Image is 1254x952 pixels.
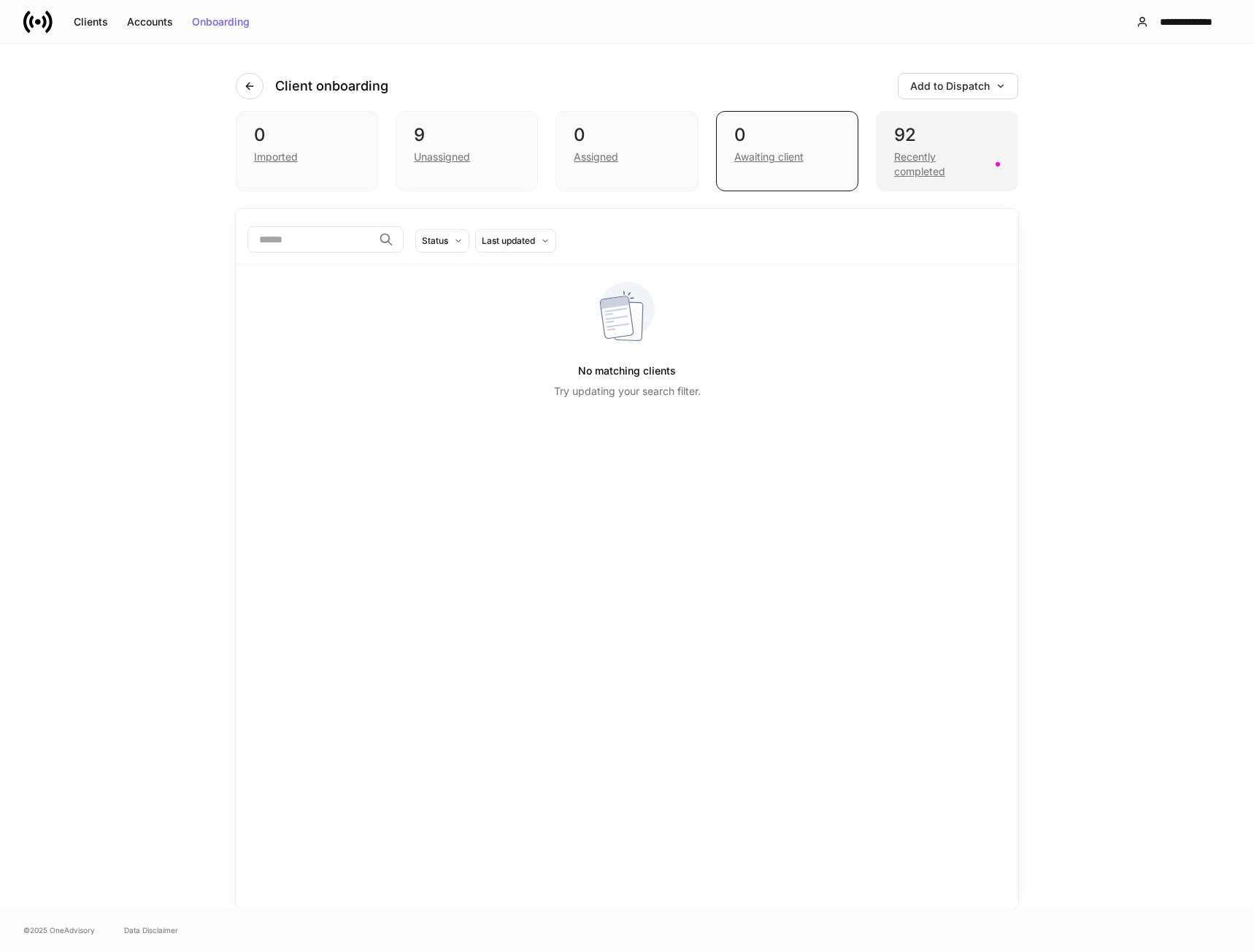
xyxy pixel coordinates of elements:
[275,77,388,95] h4: Client onboarding
[236,111,378,191] div: 0Imported
[415,229,469,253] button: Status
[876,111,1018,191] div: 92Recently completed
[894,123,1000,147] div: 92
[574,150,618,164] div: Assigned
[898,73,1018,99] button: Add to Dispatch
[118,10,182,34] button: Accounts
[574,123,680,147] div: 0
[396,111,538,191] div: 9Unassigned
[555,111,698,191] div: 0Assigned
[734,123,840,147] div: 0
[414,150,470,164] div: Unassigned
[254,150,298,164] div: Imported
[23,924,95,936] span: © 2025 OneAdvisory
[422,234,448,247] div: Status
[74,17,108,27] div: Clients
[482,234,535,247] div: Last updated
[475,229,556,253] button: Last updated
[734,150,804,164] div: Awaiting client
[124,924,178,936] a: Data Disclaimer
[578,358,676,384] h5: No matching clients
[182,10,259,34] button: Onboarding
[910,81,1006,91] div: Add to Dispatch
[192,17,250,27] div: Onboarding
[127,17,173,27] div: Accounts
[716,111,858,191] div: 0Awaiting client
[554,384,701,399] p: Try updating your search filter.
[254,123,360,147] div: 0
[414,123,520,147] div: 9
[64,10,118,34] button: Clients
[894,150,987,179] div: Recently completed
